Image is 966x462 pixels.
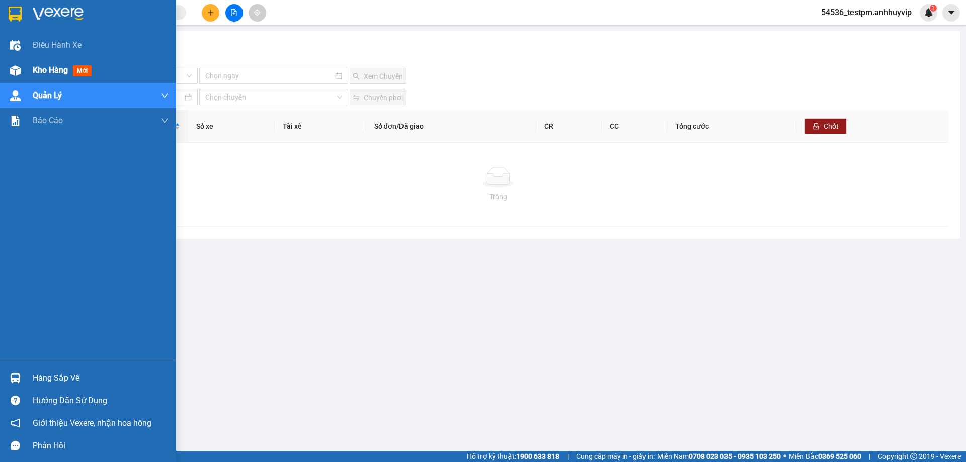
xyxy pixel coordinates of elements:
span: [PERSON_NAME] Diệu [110,50,154,61]
div: Phản hồi [33,438,169,453]
button: swapChuyển phơi [350,89,406,105]
span: ⚪️ [783,454,786,458]
strong: CHUYỂN PHÁT NHANH VIP ANH HUY [37,8,77,63]
span: Cung cấp máy in - giấy in: [576,451,655,462]
span: Kho hàng [33,65,68,75]
strong: 0369 525 060 [818,452,861,460]
span: aim [254,9,261,16]
span: | [869,451,870,462]
button: searchXem Chuyến [350,68,406,84]
span: question-circle [11,396,20,405]
span: message [11,441,20,450]
div: Trống [56,191,940,202]
span: file-add [230,9,237,16]
span: 1 [931,5,935,12]
img: icon-new-feature [924,8,933,17]
span: copyright [910,453,917,460]
span: 11NQT1008250006 [78,63,154,74]
span: plus [207,9,214,16]
img: warehouse-icon [10,40,21,51]
div: CC [610,121,659,132]
div: Số xe [196,121,267,132]
div: Hàng sắp về [33,371,169,386]
button: lockChốt [804,118,847,134]
span: Hỗ trợ kỹ thuật: [467,451,559,462]
span: Điều hành xe [33,39,82,51]
strong: 1900 633 818 [516,452,559,460]
sup: 1 [930,5,937,12]
span: Báo cáo [33,114,63,127]
span: Giới thiệu Vexere, nhận hoa hồng [33,417,151,429]
span: mới [73,65,92,76]
div: CR [544,121,594,132]
span: notification [11,418,20,428]
div: Hướng dẫn sử dụng [33,393,169,408]
button: plus [202,4,219,22]
span: 54536_testpm.anhhuyvip [813,6,920,19]
button: file-add [225,4,243,22]
img: logo-vxr [9,7,22,22]
div: Tài xế [283,121,358,132]
span: Quản Lý [33,89,62,102]
span: Nhân viên : [84,50,154,61]
div: Số đơn/Đã giao [374,121,528,132]
span: 17:46:42 [DATE] [115,43,154,48]
img: warehouse-icon [10,373,21,383]
span: down [160,91,169,100]
img: solution-icon [10,116,21,126]
span: Miền Bắc [789,451,861,462]
strong: 0708 023 035 - 0935 103 250 [689,452,781,460]
span: caret-down [947,8,956,17]
span: | [567,451,569,462]
div: Tổng cước [675,121,788,132]
input: Chọn ngày [205,70,333,81]
img: warehouse-icon [10,65,21,76]
button: caret-down [942,4,960,22]
span: Miền Nam [657,451,781,462]
span: down [160,117,169,125]
button: aim [249,4,266,22]
img: warehouse-icon [10,90,21,101]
